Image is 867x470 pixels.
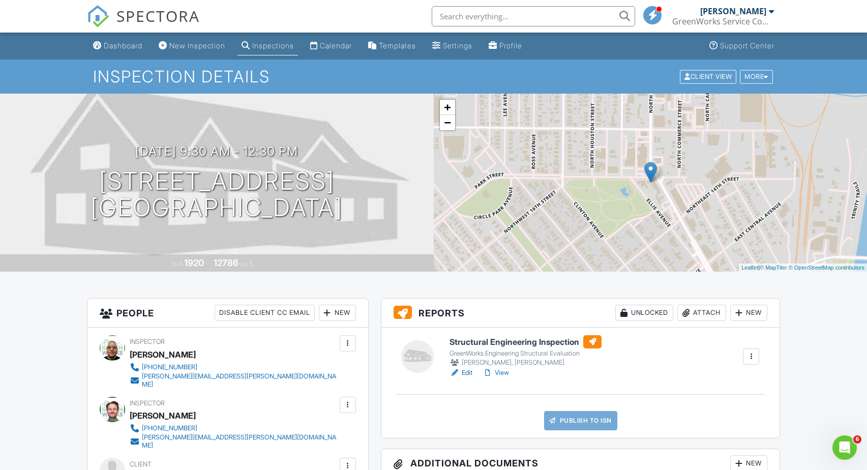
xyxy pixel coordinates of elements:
div: [PHONE_NUMBER] [142,363,197,371]
div: [PERSON_NAME][EMAIL_ADDRESS][PERSON_NAME][DOMAIN_NAME] [142,433,337,450]
div: More [740,70,773,83]
a: Dashboard [89,37,146,55]
div: Attach [677,305,726,321]
a: [PHONE_NUMBER] [130,423,337,433]
a: Zoom in [440,100,455,115]
a: Edit [450,368,472,378]
a: Zoom out [440,115,455,130]
a: View [483,368,509,378]
div: 1920 [184,257,204,268]
a: © OpenStreetMap contributors [789,265,864,271]
h3: People [87,299,368,328]
a: Structural Engineering Inspection GreenWorks Engineering Structural Evaluation [PERSON_NAME], [PE... [450,335,602,368]
div: Client View [680,70,736,83]
a: Profile [485,37,526,55]
a: Support Center [705,37,779,55]
a: Publish to ISN [544,411,617,430]
div: 12786 [214,257,238,268]
span: sq. ft. [240,260,254,268]
div: [PERSON_NAME] [130,347,196,362]
input: Search everything... [432,6,635,26]
div: GreenWorks Engineering Structural Evaluation [450,349,602,358]
img: The Best Home Inspection Software - Spectora [87,5,109,27]
span: Built [171,260,183,268]
div: [PERSON_NAME][EMAIL_ADDRESS][PERSON_NAME][DOMAIN_NAME] [142,372,337,389]
div: | [739,263,867,272]
h1: Inspection Details [93,68,773,85]
a: Templates [364,37,420,55]
div: Settings [443,41,472,50]
a: [PERSON_NAME][EMAIL_ADDRESS][PERSON_NAME][DOMAIN_NAME] [130,372,337,389]
div: Disable Client CC Email [215,305,315,321]
div: New [319,305,356,321]
h3: [DATE] 9:30 am - 12:30 pm [135,144,298,158]
a: SPECTORA [87,14,200,35]
span: Inspector [130,399,165,407]
div: [PERSON_NAME] [700,6,766,16]
div: [PERSON_NAME], [PERSON_NAME] [450,358,602,368]
span: Inspector [130,338,165,345]
div: Inspections [252,41,294,50]
a: Leaflet [741,265,758,271]
div: [PHONE_NUMBER] [142,424,197,432]
h3: Reports [381,299,780,328]
div: GreenWorks Service Company [672,16,774,26]
a: Inspections [237,37,298,55]
a: New Inspection [155,37,229,55]
div: Profile [499,41,522,50]
a: Settings [428,37,476,55]
h6: Structural Engineering Inspection [450,335,602,348]
a: © MapTiler [760,265,787,271]
div: Dashboard [104,41,142,50]
div: Unlocked [615,305,673,321]
div: Support Center [720,41,774,50]
span: SPECTORA [116,5,200,26]
div: New Inspection [169,41,225,50]
a: [PERSON_NAME][EMAIL_ADDRESS][PERSON_NAME][DOMAIN_NAME] [130,433,337,450]
div: [PERSON_NAME] [130,408,196,423]
div: New [730,305,767,321]
a: [PHONE_NUMBER] [130,362,337,372]
span: 6 [853,435,861,444]
h1: [STREET_ADDRESS] [GEOGRAPHIC_DATA] [91,168,343,222]
a: Calendar [306,37,356,55]
span: Client [130,460,152,468]
div: Templates [379,41,416,50]
a: Client View [679,72,739,80]
div: Calendar [320,41,352,50]
iframe: Intercom live chat [832,435,857,460]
